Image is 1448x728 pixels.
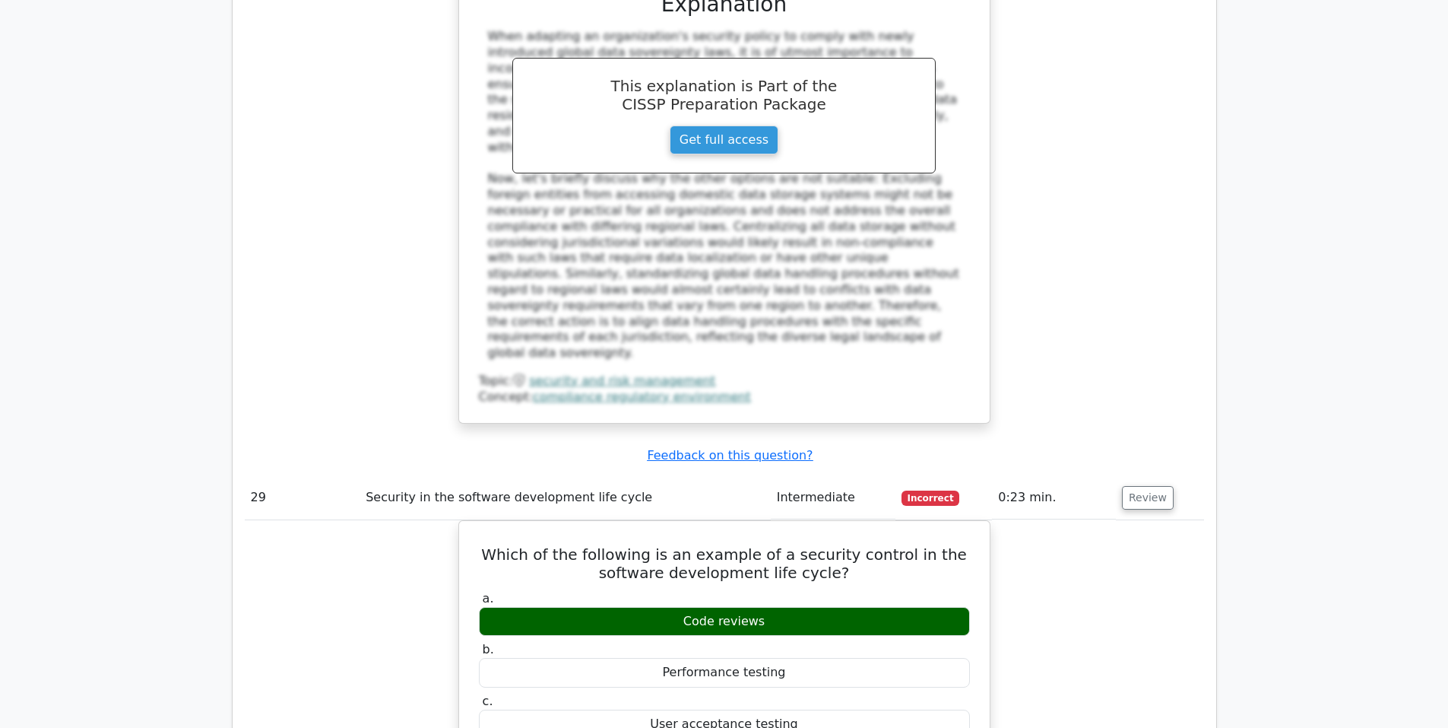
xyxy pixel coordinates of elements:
td: 29 [245,476,360,520]
div: When adapting an organization's security policy to comply with newly introduced global data sover... [488,29,961,361]
h5: Which of the following is an example of a security control in the software development life cycle? [477,545,971,582]
div: Concept: [479,389,970,405]
div: Performance testing [479,658,970,688]
span: c. [483,694,493,708]
td: 0:23 min. [992,476,1116,520]
span: a. [483,591,494,606]
td: Intermediate [771,476,895,520]
a: security and risk management [529,374,715,388]
span: Incorrect [901,491,960,506]
div: Topic: [479,374,970,389]
button: Review [1122,486,1174,510]
a: Get full access [670,126,778,154]
span: b. [483,642,494,656]
td: Security in the software development life cycle [360,476,771,520]
a: compliance regulatory environment [533,389,751,404]
div: Code reviews [479,607,970,637]
a: Feedback on this question? [647,448,813,463]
